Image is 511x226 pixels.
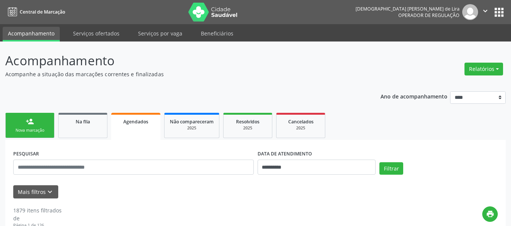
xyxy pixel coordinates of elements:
span: Não compareceram [170,118,214,125]
a: Acompanhamento [3,27,60,42]
div: de [13,214,62,222]
i: print [486,210,494,218]
span: Central de Marcação [20,9,65,15]
a: Central de Marcação [5,6,65,18]
button: Mais filtroskeyboard_arrow_down [13,185,58,198]
a: Beneficiários [196,27,239,40]
button:  [478,4,492,20]
i: keyboard_arrow_down [46,188,54,196]
div: 2025 [229,125,267,131]
button: apps [492,6,506,19]
label: PESQUISAR [13,148,39,160]
div: 2025 [282,125,320,131]
div: Nova marcação [11,128,49,133]
span: Na fila [76,118,90,125]
div: person_add [26,117,34,126]
span: Agendados [123,118,148,125]
span: Cancelados [288,118,314,125]
label: DATA DE ATENDIMENTO [258,148,312,160]
span: Operador de regulação [398,12,460,18]
p: Acompanhe a situação das marcações correntes e finalizadas [5,70,356,78]
button: print [482,206,498,222]
div: 1879 itens filtrados [13,206,62,214]
img: img [462,4,478,20]
p: Acompanhamento [5,51,356,70]
div: [DEMOGRAPHIC_DATA] [PERSON_NAME] de Lira [356,6,460,12]
button: Relatórios [464,63,503,75]
p: Ano de acompanhamento [381,91,447,101]
span: Resolvidos [236,118,259,125]
button: Filtrar [379,162,403,175]
a: Serviços por vaga [133,27,188,40]
div: 2025 [170,125,214,131]
i:  [481,7,489,15]
a: Serviços ofertados [68,27,125,40]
